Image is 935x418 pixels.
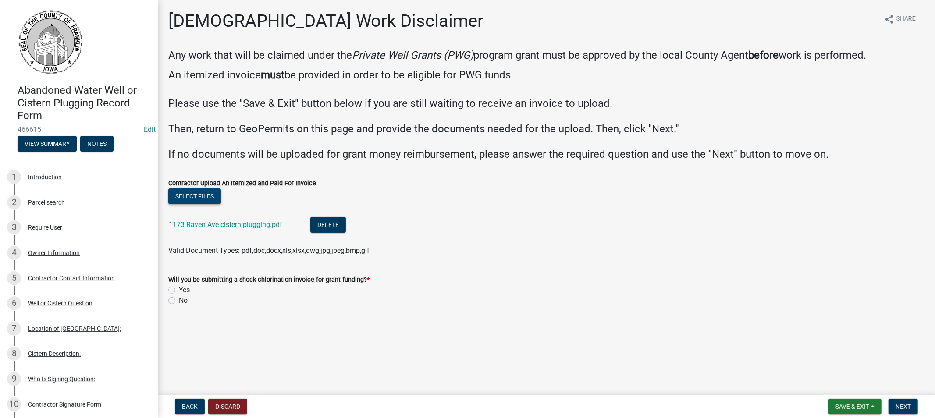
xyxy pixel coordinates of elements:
div: Well or Cistern Question [28,300,92,306]
div: 9 [7,372,21,386]
div: 8 [7,347,21,361]
button: Discard [208,399,247,414]
div: 7 [7,322,21,336]
span: Back [182,403,198,410]
button: Delete [310,217,346,233]
wm-modal-confirm: Notes [80,141,114,148]
wm-modal-confirm: Delete Document [310,221,346,230]
wm-modal-confirm: Edit Application Number [144,125,156,134]
button: Select files [168,188,221,204]
button: shareShare [877,11,923,28]
h4: An itemized invoice be provided in order to be eligible for PWG funds. [168,69,924,81]
div: Contractor Contact Information [28,275,115,281]
button: Notes [80,136,114,152]
wm-modal-confirm: Summary [18,141,77,148]
strong: before [748,49,779,61]
a: Edit [144,125,156,134]
div: 4 [7,246,21,260]
div: Contractor Signature Form [28,401,101,407]
button: View Summary [18,136,77,152]
div: 1 [7,170,21,184]
div: Who Is Signing Question: [28,376,95,382]
button: Back [175,399,205,414]
div: 3 [7,220,21,234]
h4: Abandoned Water Well or Cistern Plugging Record Form [18,84,151,122]
span: Valid Document Types: pdf,doc,docx,xls,xlsx,dwg,jpg,jpeg,bmp,gif [168,246,370,255]
label: Will you be submitting a shock chlorination invoice for grant funding? [168,277,370,283]
h1: [DEMOGRAPHIC_DATA] Work Disclaimer [168,11,483,32]
label: Yes [179,285,190,295]
label: No [179,295,188,306]
a: 1173 Raven Ave cistern plugging.pdf [169,220,282,229]
div: 10 [7,397,21,411]
div: 2 [7,195,21,209]
div: 6 [7,296,21,310]
span: 466615 [18,125,140,134]
div: Introduction [28,174,62,180]
h4: Please use the "Save & Exit" button below if you are still waiting to receive an invoice to uploa... [168,85,924,161]
i: share [884,14,895,25]
div: Cistern Description: [28,351,81,357]
button: Next [889,399,918,414]
div: Location of [GEOGRAPHIC_DATA]: [28,326,121,332]
h4: Any work that will be claimed under the program grant must be approved by the local County Agent ... [168,49,924,62]
i: Private Well Grants (PWG) [352,49,473,61]
strong: must [261,69,284,81]
div: Require User [28,224,62,230]
div: Owner Information [28,250,80,256]
span: Next [896,403,911,410]
div: Parcel search [28,199,65,205]
label: Contractor Upload An Itemized and Paid For Invoice [168,181,316,187]
span: Save & Exit [835,403,869,410]
img: Franklin County, Iowa [18,9,83,75]
div: 5 [7,271,21,285]
span: Share [896,14,916,25]
button: Save & Exit [828,399,882,414]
